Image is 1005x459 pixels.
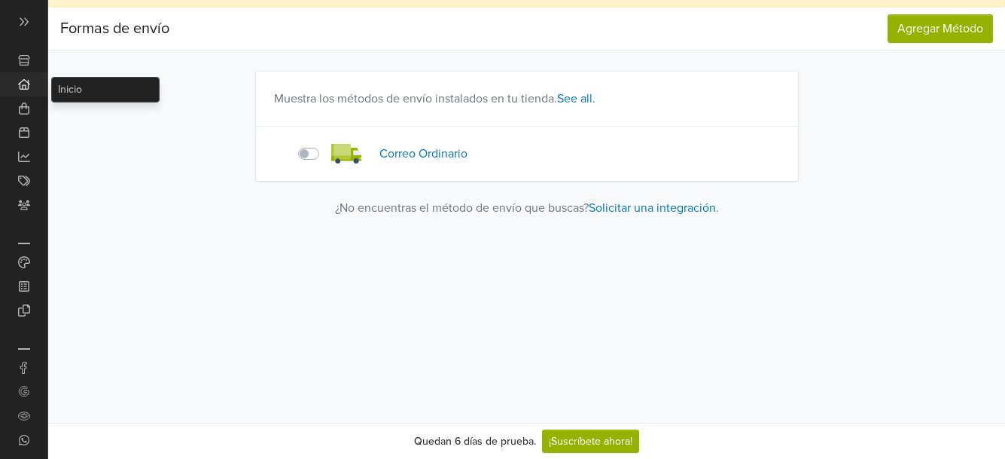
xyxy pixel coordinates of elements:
[888,14,993,43] button: Agregar Método
[557,91,595,106] a: See all.
[256,199,798,217] div: ¿No encuentras el método de envío que buscas? .
[542,430,639,453] a: ¡Suscríbete ahora!
[60,14,169,44] div: Formas de envío
[897,21,983,36] span: Agregar Método
[18,243,30,244] p: Personalización
[414,433,536,449] div: Quedan 6 días de prueba.
[18,348,30,350] p: Integraciones
[274,91,595,106] span: Muestra los métodos de envío instalados en tu tienda.
[55,81,156,99] a: Inicio
[589,200,716,216] a: Solicitar una integración
[379,146,467,161] a: Correo Ordinario
[331,143,361,164] img: free.svg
